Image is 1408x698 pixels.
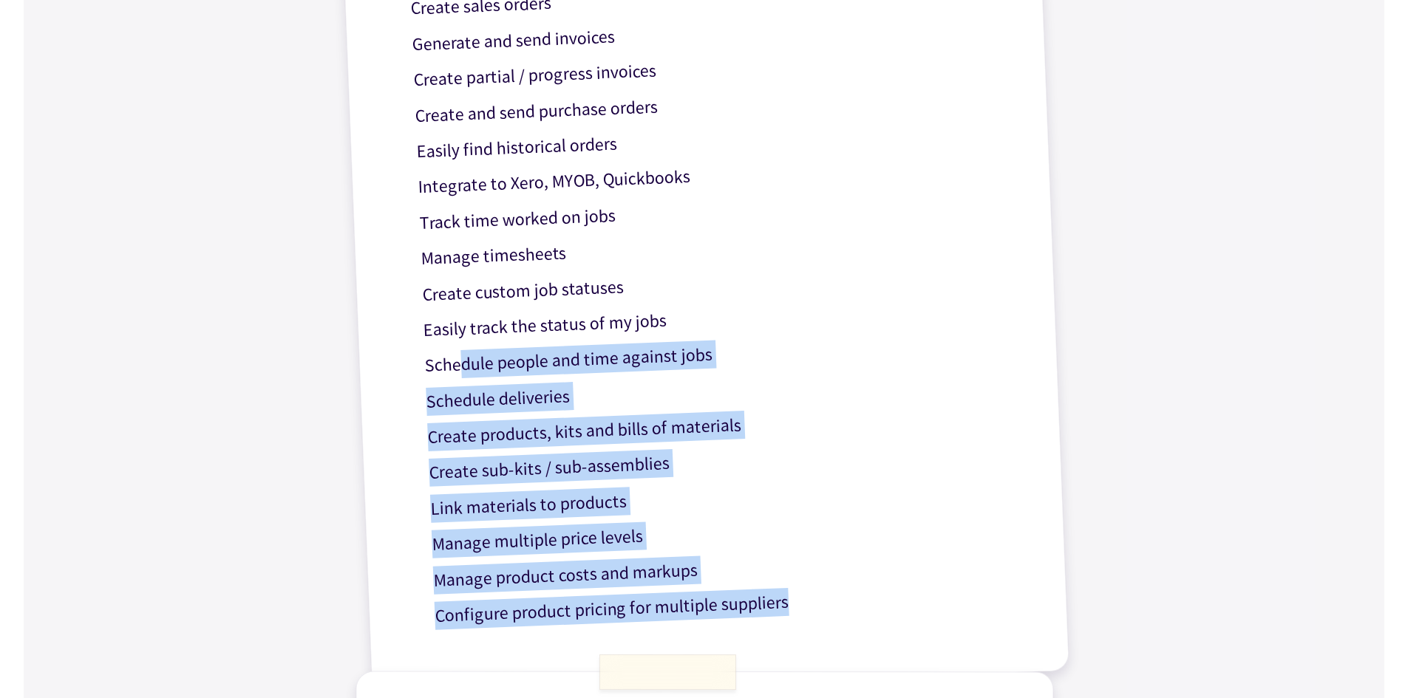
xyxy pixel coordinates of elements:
p: Generate and send invoices [412,7,1002,59]
p: Easily find historical orders [415,114,1006,166]
p: Integrate to Xero, MYOB, Quickbooks [417,150,1007,202]
p: Create partial / progress invoices [413,43,1004,95]
p: Manage product costs and markups [432,543,1023,595]
p: Easily track the status of my jobs [423,293,1013,345]
p: Create custom job statuses [421,257,1012,309]
p: Schedule deliveries [426,364,1016,416]
p: Schedule people and time against jobs [424,329,1015,380]
p: Manage multiple price levels [431,507,1021,559]
p: Manage timesheets [420,222,1010,273]
p: Create sub-kits / sub-assemblies [429,436,1019,487]
iframe: Chat Widget [1077,104,1408,698]
p: Track time worked on jobs [418,185,1009,237]
p: Link materials to products [429,471,1020,523]
p: Configure product pricing for multiple suppliers [434,578,1024,630]
p: Create products, kits and bills of materials [427,400,1018,452]
p: Create and send purchase orders [414,78,1004,130]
